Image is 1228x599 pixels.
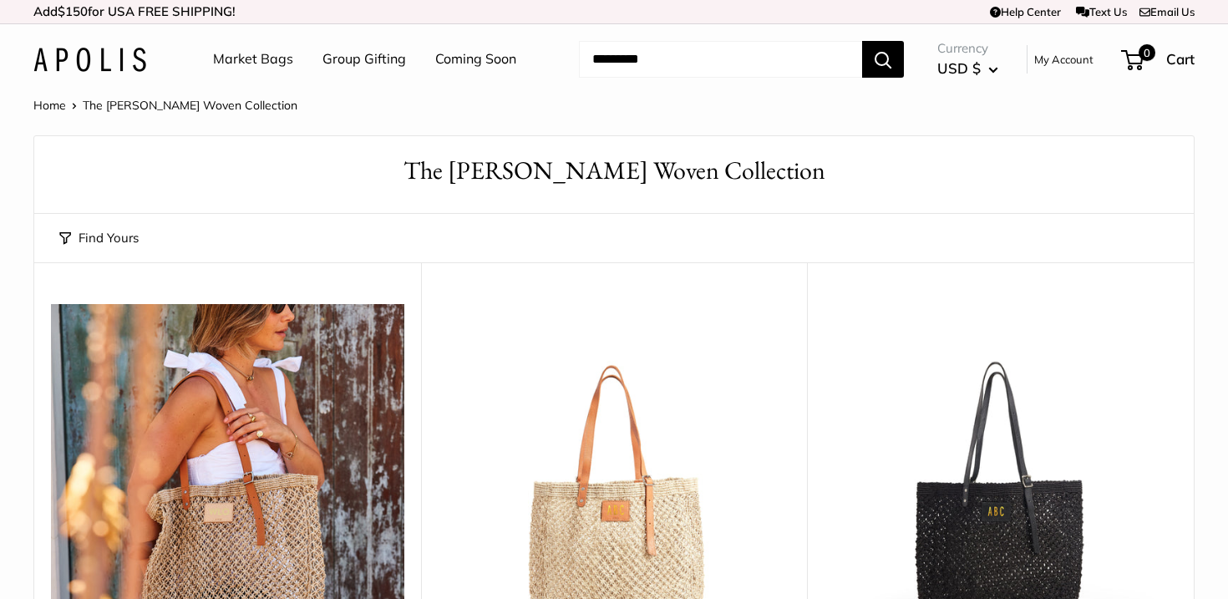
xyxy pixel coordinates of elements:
span: The [PERSON_NAME] Woven Collection [83,98,297,113]
nav: Breadcrumb [33,94,297,116]
a: Group Gifting [322,47,406,72]
span: Cart [1166,50,1195,68]
span: 0 [1139,44,1155,61]
img: Apolis [33,48,146,72]
a: Help Center [990,5,1061,18]
a: Coming Soon [435,47,516,72]
a: Text Us [1076,5,1127,18]
span: Currency [937,37,998,60]
input: Search... [579,41,862,78]
button: USD $ [937,55,998,82]
a: My Account [1034,49,1094,69]
button: Find Yours [59,226,139,250]
span: $150 [58,3,88,19]
h1: The [PERSON_NAME] Woven Collection [59,153,1169,189]
a: Market Bags [213,47,293,72]
a: 0 Cart [1123,46,1195,73]
a: Email Us [1139,5,1195,18]
span: USD $ [937,59,981,77]
button: Search [862,41,904,78]
a: Home [33,98,66,113]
